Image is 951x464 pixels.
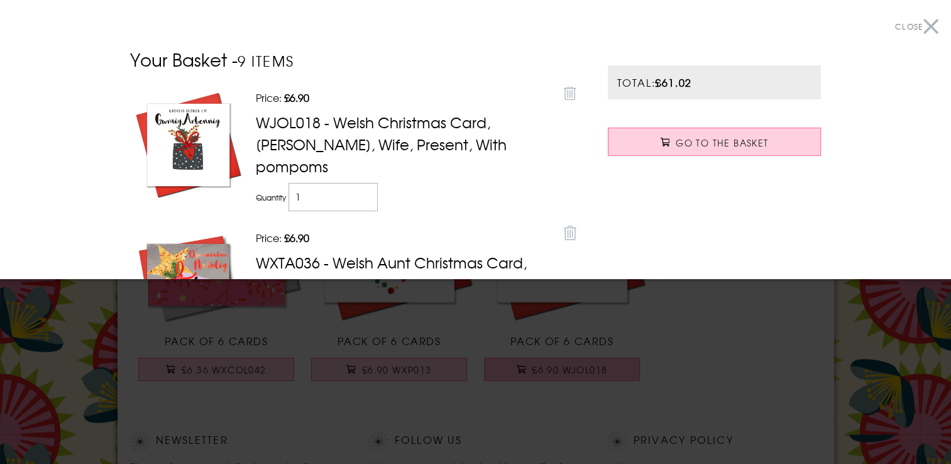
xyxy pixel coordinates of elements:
span: Go to the Basket [676,136,768,149]
p: Price: [256,90,554,105]
button: Close menu [895,13,938,41]
small: 9 items [238,50,294,71]
label: Quantity [256,192,286,203]
a: WJOL018 - Welsh Christmas Card, [PERSON_NAME], Wife, Present, With pompoms [256,111,507,176]
a: Remove [561,221,580,243]
img: B07YM7Q2PT.MAIN.jpg [133,90,243,200]
p: Total: [608,65,822,99]
strong: £6.90 [282,90,309,105]
span: Close [895,21,923,32]
strong: £61.02 [655,75,692,90]
input: Item quantity [289,183,378,211]
a: Go to the Basket [608,128,822,156]
a: WXTA036 - Welsh Aunt Christmas Card, Nadolig Llawen Anti, Wishes, Tassel Embellished [256,251,527,316]
p: Price: [256,230,554,245]
strong: £6.90 [282,230,309,245]
a: Remove [561,80,580,103]
h2: Your Basket - [130,47,583,72]
img: B07HMSKPVJ.MAIN.jpg [133,230,243,340]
